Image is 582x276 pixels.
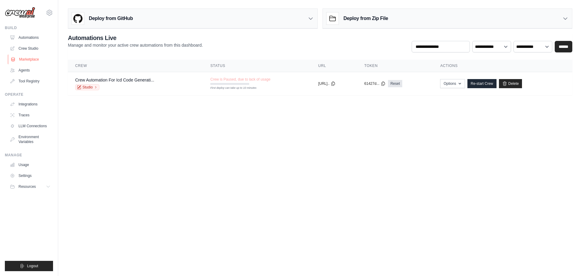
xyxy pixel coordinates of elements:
th: Actions [433,60,572,72]
iframe: Chat Widget [552,247,582,276]
span: Logout [27,264,38,268]
a: Settings [7,171,53,181]
a: Crew Studio [7,44,53,53]
a: Studio [75,84,99,90]
th: URL [311,60,357,72]
a: Re-start Crew [467,79,497,88]
div: Operate [5,92,53,97]
a: Marketplace [8,55,54,64]
span: Crew is Paused, due to lack of usage [210,77,270,82]
a: Automations [7,33,53,42]
a: Crew Automation For Icd Code Generati... [75,78,154,82]
th: Crew [68,60,203,72]
a: Agents [7,65,53,75]
a: Reset [388,80,402,87]
img: GitHub Logo [72,12,84,25]
button: Logout [5,261,53,271]
div: First deploy can take up to 10 minutes [210,86,249,90]
a: Environment Variables [7,132,53,147]
th: Token [357,60,433,72]
a: Traces [7,110,53,120]
a: Usage [7,160,53,170]
img: Logo [5,7,35,18]
div: Build [5,25,53,30]
a: Tool Registry [7,76,53,86]
h3: Deploy from Zip File [343,15,388,22]
button: 61427d... [364,81,386,86]
span: Resources [18,184,36,189]
button: Resources [7,182,53,191]
h2: Automations Live [68,34,203,42]
p: Manage and monitor your active crew automations from this dashboard. [68,42,203,48]
a: LLM Connections [7,121,53,131]
button: Options [440,79,465,88]
div: Manage [5,153,53,158]
h3: Deploy from GitHub [89,15,133,22]
th: Status [203,60,311,72]
a: Integrations [7,99,53,109]
a: Delete [499,79,522,88]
